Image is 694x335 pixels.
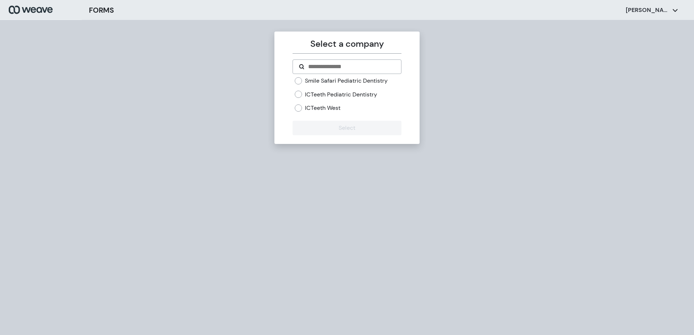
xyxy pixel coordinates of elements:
label: ICTeeth West [305,104,340,112]
button: Select [293,121,401,135]
p: Select a company [293,37,401,50]
label: Smile Safari Pediatric Dentistry [305,77,388,85]
h3: FORMS [89,5,114,16]
label: ICTeeth Pediatric Dentistry [305,91,377,99]
p: [PERSON_NAME] [626,6,669,14]
input: Search [307,62,395,71]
